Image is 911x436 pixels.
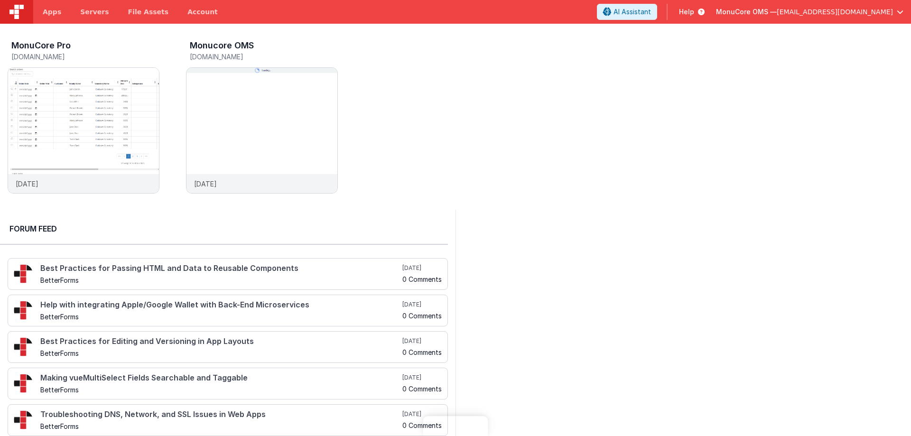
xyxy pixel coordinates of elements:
[402,410,442,418] h5: [DATE]
[40,410,400,419] h4: Troubleshooting DNS, Network, and SSL Issues in Web Apps
[777,7,893,17] span: [EMAIL_ADDRESS][DOMAIN_NAME]
[679,7,694,17] span: Help
[43,7,61,17] span: Apps
[716,7,903,17] button: MonuCore OMS — [EMAIL_ADDRESS][DOMAIN_NAME]
[11,53,159,60] h5: [DOMAIN_NAME]
[40,374,400,382] h4: Making vueMultiSelect Fields Searchable and Taggable
[190,41,254,50] h3: Monucore OMS
[14,264,33,283] img: 295_2.png
[194,179,217,189] p: [DATE]
[716,7,777,17] span: MonuCore OMS —
[402,337,442,345] h5: [DATE]
[402,422,442,429] h5: 0 Comments
[14,374,33,393] img: 295_2.png
[402,312,442,319] h5: 0 Comments
[11,41,71,50] h3: MonuCore Pro
[597,4,657,20] button: AI Assistant
[14,337,33,356] img: 295_2.png
[8,258,448,290] a: Best Practices for Passing HTML and Data to Reusable Components BetterForms [DATE] 0 Comments
[40,264,400,273] h4: Best Practices for Passing HTML and Data to Reusable Components
[402,374,442,381] h5: [DATE]
[402,301,442,308] h5: [DATE]
[128,7,169,17] span: File Assets
[402,276,442,283] h5: 0 Comments
[8,295,448,326] a: Help with integrating Apple/Google Wallet with Back-End Microservices BetterForms [DATE] 0 Comments
[9,223,438,234] h2: Forum Feed
[40,386,400,393] h5: BetterForms
[402,264,442,272] h5: [DATE]
[40,277,400,284] h5: BetterForms
[40,337,400,346] h4: Best Practices for Editing and Versioning in App Layouts
[80,7,109,17] span: Servers
[40,350,400,357] h5: BetterForms
[14,410,33,429] img: 295_2.png
[40,301,400,309] h4: Help with integrating Apple/Google Wallet with Back-End Microservices
[14,301,33,320] img: 295_2.png
[40,313,400,320] h5: BetterForms
[402,349,442,356] h5: 0 Comments
[40,423,400,430] h5: BetterForms
[423,416,488,436] iframe: Marker.io feedback button
[8,404,448,436] a: Troubleshooting DNS, Network, and SSL Issues in Web Apps BetterForms [DATE] 0 Comments
[614,7,651,17] span: AI Assistant
[190,53,338,60] h5: [DOMAIN_NAME]
[8,331,448,363] a: Best Practices for Editing and Versioning in App Layouts BetterForms [DATE] 0 Comments
[8,368,448,399] a: Making vueMultiSelect Fields Searchable and Taggable BetterForms [DATE] 0 Comments
[402,385,442,392] h5: 0 Comments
